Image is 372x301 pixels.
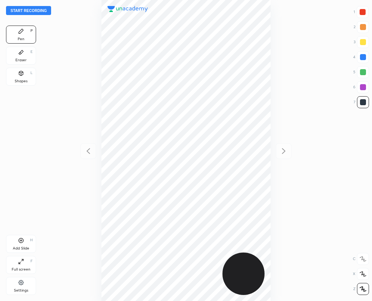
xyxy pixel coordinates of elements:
[354,21,369,33] div: 2
[18,37,24,41] div: Pen
[30,29,33,33] div: P
[353,81,369,93] div: 6
[30,259,33,263] div: F
[15,58,27,62] div: Eraser
[12,268,30,271] div: Full screen
[354,36,369,48] div: 3
[353,268,369,280] div: X
[353,283,369,295] div: Z
[15,79,27,83] div: Shapes
[353,253,369,265] div: C
[30,71,33,75] div: L
[14,289,28,292] div: Settings
[30,50,33,54] div: E
[107,6,148,12] img: logo.38c385cc.svg
[30,238,33,242] div: H
[13,247,29,250] div: Add Slide
[353,66,369,78] div: 5
[354,96,369,108] div: 7
[353,51,369,63] div: 4
[6,6,51,15] button: Start recording
[354,6,369,18] div: 1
